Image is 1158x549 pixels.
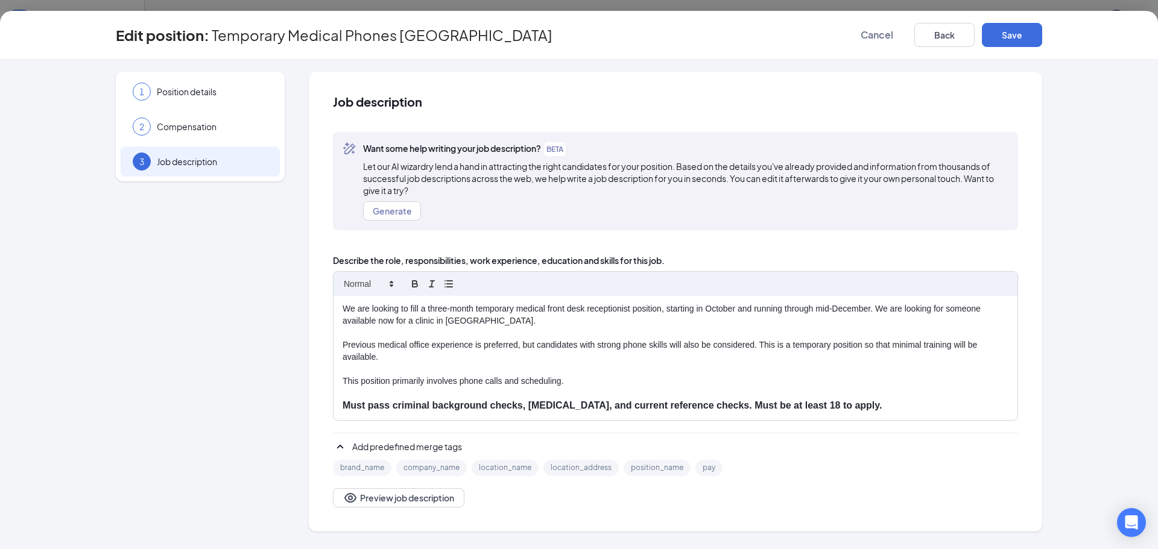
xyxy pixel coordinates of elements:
svg: Eye [343,491,358,505]
span: Cancel [861,29,893,41]
span: Describe the role, responsibilities, work experience, education and skills for this job. [333,254,1018,266]
div: pay [695,460,723,476]
div: brand_name [333,460,391,476]
button: EyePreview job description [333,488,464,507]
span: BETA [544,142,566,156]
span: Let our AI wizardry lend a hand in attracting the right candidates for your position. Based on th... [363,160,1008,196]
h3: Edit position : [116,25,209,45]
p: We are looking to fill a three-month temporary medical front desk receptionist position, starting... [343,303,1008,327]
p: This position primarily involves phone calls and scheduling. [343,375,1008,387]
span: Want some help writing your job description? [363,142,566,155]
span: Position details [157,86,268,98]
span: 2 [139,121,144,133]
div: position_name [624,460,691,476]
svg: SmallChevronUp [333,439,347,454]
div: Open Intercom Messenger [1117,508,1146,537]
span: Temporary Medical Phones [GEOGRAPHIC_DATA] [212,29,552,41]
p: Previous medical office experience is preferred, but candidates with strong phone skills will als... [343,339,1008,363]
button: Back [914,23,975,47]
span: Add predefined merge tags [352,441,462,453]
span: 1 [139,86,144,98]
button: Save [982,23,1042,47]
span: Job description [333,96,1018,108]
span: Compensation [157,121,268,133]
div: location_address [543,460,619,476]
span: Job description [157,155,268,168]
button: Cancel [847,23,907,47]
button: Generate [363,201,421,221]
div: company_name [396,460,467,476]
svg: MagicPencil [343,142,357,156]
strong: Must pass criminal background checks, [MEDICAL_DATA], and current reference checks. Must be at le... [343,400,882,410]
div: location_name [472,460,539,476]
span: 3 [139,155,144,168]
